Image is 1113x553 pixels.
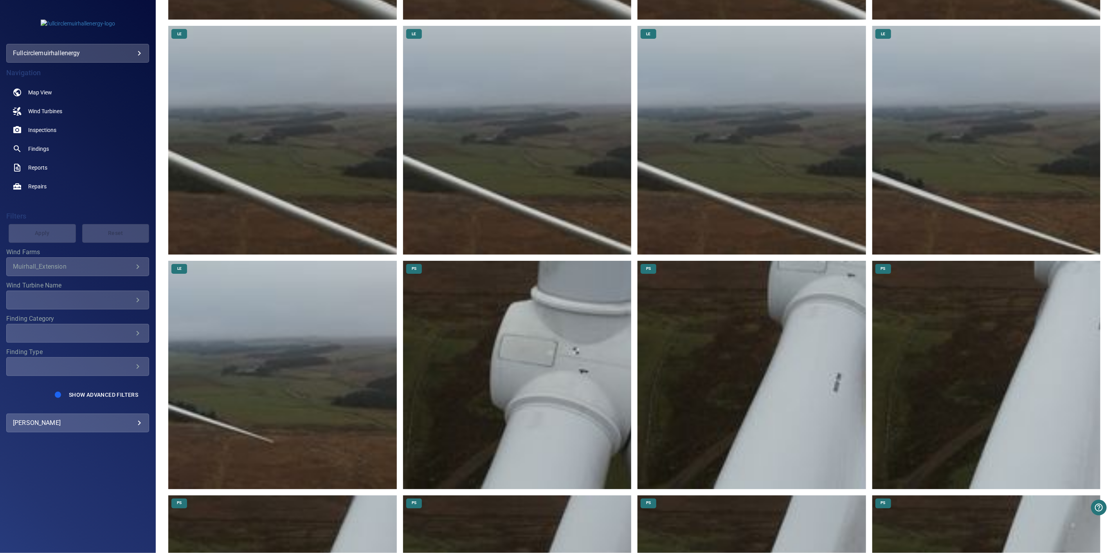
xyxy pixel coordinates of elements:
[876,266,890,271] span: PS
[6,69,149,77] h4: Navigation
[13,263,133,270] div: Muirhall_Extension
[6,177,149,196] a: repairs noActive
[407,31,421,37] span: LE
[6,102,149,121] a: windturbines noActive
[6,324,149,343] div: Finding Category
[6,291,149,309] div: Wind Turbine Name
[6,121,149,139] a: inspections noActive
[876,501,890,506] span: PS
[173,266,186,271] span: LE
[173,31,186,37] span: LE
[6,212,149,220] h4: Filters
[13,47,142,60] div: fullcirclemuirhallenergy
[6,249,149,255] label: Wind Farms
[6,357,149,376] div: Finding Type
[69,392,138,398] span: Show Advanced Filters
[6,257,149,276] div: Wind Farms
[6,316,149,322] label: Finding Category
[28,183,47,190] span: Repairs
[6,158,149,177] a: reports noActive
[28,89,52,96] span: Map View
[642,31,656,37] span: LE
[641,266,656,271] span: PS
[28,126,56,134] span: Inspections
[876,31,890,37] span: LE
[28,107,62,115] span: Wind Turbines
[13,417,142,429] div: [PERSON_NAME]
[28,164,47,172] span: Reports
[6,282,149,289] label: Wind Turbine Name
[6,139,149,158] a: findings noActive
[6,349,149,355] label: Finding Type
[172,501,186,506] span: PS
[28,145,49,153] span: Findings
[41,20,115,27] img: fullcirclemuirhallenergy-logo
[6,83,149,102] a: map noActive
[6,44,149,63] div: fullcirclemuirhallenergy
[407,266,421,271] span: PS
[407,501,421,506] span: PS
[64,389,143,401] button: Show Advanced Filters
[641,501,656,506] span: PS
